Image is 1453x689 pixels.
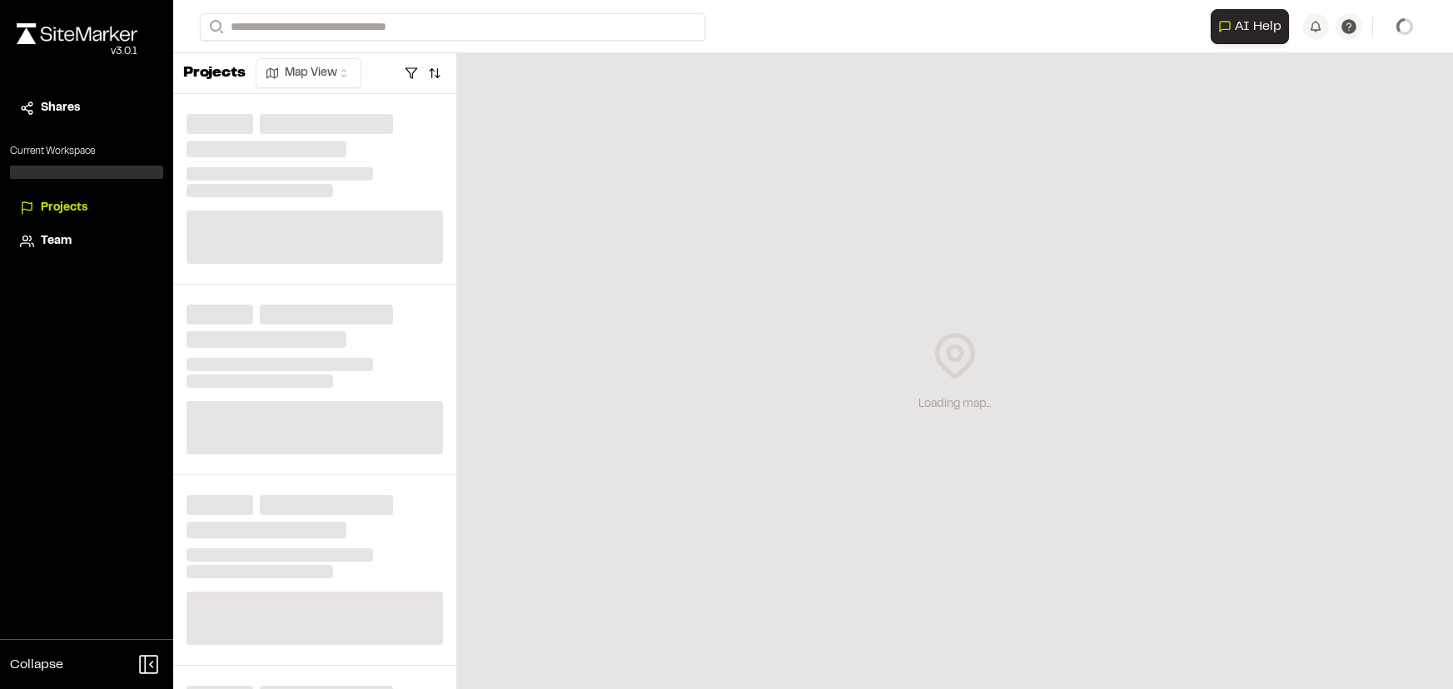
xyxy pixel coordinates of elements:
[1211,9,1289,44] button: Open AI Assistant
[10,655,63,675] span: Collapse
[183,62,246,85] p: Projects
[41,232,72,250] span: Team
[17,44,137,59] div: Oh geez...please don't...
[41,99,80,117] span: Shares
[20,232,153,250] a: Team
[1235,17,1281,37] span: AI Help
[200,13,230,41] button: Search
[918,395,991,414] div: Loading map...
[10,144,163,159] p: Current Workspace
[20,199,153,217] a: Projects
[41,199,87,217] span: Projects
[20,99,153,117] a: Shares
[17,23,137,44] img: rebrand.png
[1211,9,1296,44] div: Open AI Assistant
